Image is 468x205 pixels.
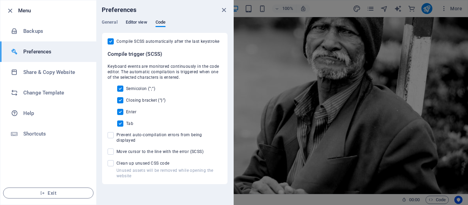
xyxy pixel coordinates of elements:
[116,149,204,154] span: Move cursor to the line with the error (SCSS)
[156,18,165,28] span: Code
[23,48,87,56] h6: Preferences
[23,109,87,117] h6: Help
[126,121,133,126] span: Tab
[18,7,91,15] h6: Menu
[102,18,118,28] span: General
[126,18,147,28] span: Editor view
[108,64,222,80] span: Keyboard events are monitored continuously in the code editor. The automatic compilation is trigg...
[23,130,87,138] h6: Shortcuts
[3,188,94,198] button: Exit
[116,161,222,166] span: Clean up unused CSS code
[108,50,222,58] h6: Compile trigger (SCSS)
[116,168,222,179] p: Unused assets will be removed while opening the website
[126,98,165,103] span: Closing bracket (“}”)
[9,190,88,196] span: Exit
[116,132,222,143] span: Prevent auto-compilation errors from being displayed
[102,6,137,14] h6: Preferences
[0,103,96,124] a: Help
[23,27,87,35] h6: Backups
[220,6,228,14] button: close
[126,109,136,115] span: Enter
[126,86,155,91] span: Semicolon (”;”)
[23,68,87,76] h6: Share & Copy Website
[23,89,87,97] h6: Change Template
[102,20,228,33] div: Preferences
[116,39,219,44] span: Compile SCSS automatically after the last keystroke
